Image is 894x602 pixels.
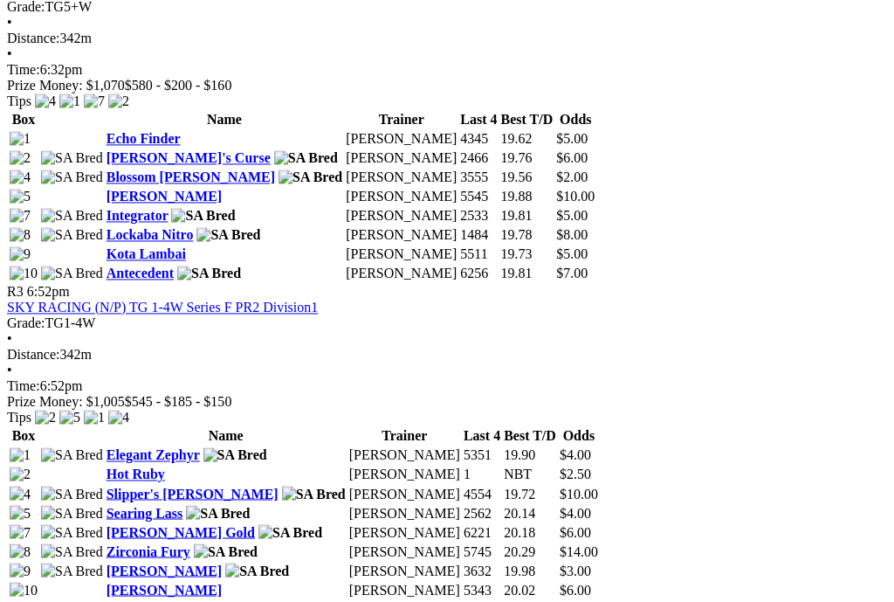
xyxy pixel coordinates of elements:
[7,285,24,300] span: R3
[463,467,501,484] td: 1
[10,170,31,186] img: 4
[348,428,461,446] th: Trainer
[503,563,557,580] td: 19.98
[459,246,498,264] td: 5511
[258,525,322,541] img: SA Bred
[41,151,103,167] img: SA Bred
[7,363,12,378] span: •
[463,428,501,446] th: Last 4
[556,132,588,147] span: $5.00
[106,428,347,446] th: Name
[35,411,56,426] img: 2
[41,506,103,522] img: SA Bred
[348,505,461,522] td: [PERSON_NAME]
[186,506,250,522] img: SA Bred
[107,583,222,598] a: [PERSON_NAME]
[107,266,174,281] a: Antecedent
[274,151,338,167] img: SA Bred
[499,112,554,129] th: Best T/D
[348,524,461,542] td: [PERSON_NAME]
[10,151,31,167] img: 2
[499,208,554,225] td: 19.81
[10,266,38,282] img: 10
[560,448,591,463] span: $4.00
[345,208,457,225] td: [PERSON_NAME]
[125,79,232,93] span: $580 - $200 - $160
[107,247,186,262] a: Kota Lambai
[459,227,498,245] td: 1484
[107,564,222,578] a: [PERSON_NAME]
[10,544,31,560] img: 8
[59,94,80,110] img: 1
[7,332,12,347] span: •
[107,448,200,463] a: Elegant Zephyr
[225,564,289,579] img: SA Bred
[7,16,12,31] span: •
[560,544,598,559] span: $14.00
[555,112,595,129] th: Odds
[499,189,554,206] td: 19.88
[459,208,498,225] td: 2533
[556,266,588,281] span: $7.00
[459,266,498,283] td: 6256
[196,228,260,244] img: SA Bred
[7,301,318,315] a: SKY RACING (N/P) TG 1-4W Series F PR2 Division1
[7,411,31,426] span: Tips
[345,170,457,187] td: [PERSON_NAME]
[12,113,36,128] span: Box
[559,428,599,446] th: Odds
[35,94,56,110] img: 4
[7,47,12,62] span: •
[348,467,461,484] td: [PERSON_NAME]
[503,486,557,503] td: 19.72
[41,525,103,541] img: SA Bred
[59,411,80,426] img: 5
[499,170,554,187] td: 19.56
[7,63,40,78] span: Time:
[41,448,103,464] img: SA Bred
[107,151,271,166] a: [PERSON_NAME]'s Curse
[7,316,887,332] div: TG1-4W
[499,266,554,283] td: 19.81
[463,524,501,542] td: 6221
[107,170,275,185] a: Blossom [PERSON_NAME]
[27,285,70,300] span: 6:52pm
[560,506,591,521] span: $4.00
[7,348,887,363] div: 342m
[503,543,557,561] td: 20.29
[459,189,498,206] td: 5545
[10,247,31,263] img: 9
[503,447,557,465] td: 19.90
[348,563,461,580] td: [PERSON_NAME]
[459,170,498,187] td: 3555
[107,544,190,559] a: Zirconia Fury
[503,524,557,542] td: 20.18
[345,189,457,206] td: [PERSON_NAME]
[463,505,501,522] td: 2562
[41,228,103,244] img: SA Bred
[10,467,31,483] img: 2
[560,583,591,598] span: $6.00
[7,94,31,109] span: Tips
[348,543,461,561] td: [PERSON_NAME]
[194,544,258,560] img: SA Bred
[459,150,498,168] td: 2466
[463,563,501,580] td: 3632
[10,448,31,464] img: 1
[560,467,591,482] span: $2.50
[463,582,501,599] td: 5343
[556,170,588,185] span: $2.00
[10,190,31,205] img: 5
[41,564,103,579] img: SA Bred
[177,266,241,282] img: SA Bred
[499,150,554,168] td: 19.76
[556,151,588,166] span: $6.00
[10,228,31,244] img: 8
[7,348,59,363] span: Distance:
[203,448,267,464] img: SA Bred
[106,112,343,129] th: Name
[348,582,461,599] td: [PERSON_NAME]
[10,583,38,599] img: 10
[10,506,31,522] img: 5
[84,94,105,110] img: 7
